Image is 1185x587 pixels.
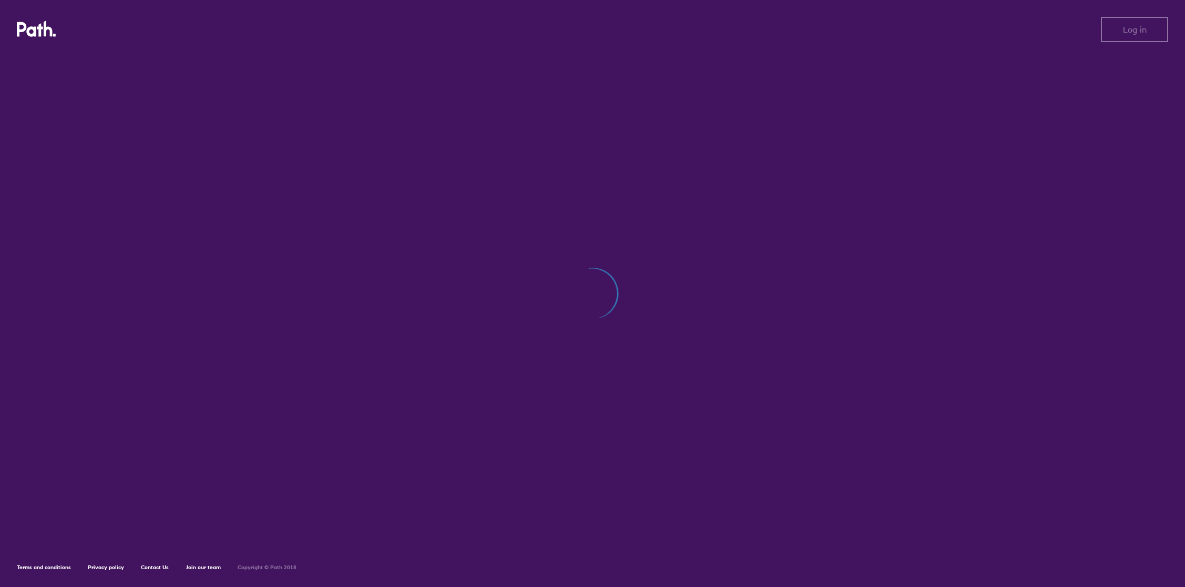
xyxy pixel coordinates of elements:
h6: Copyright © Path 2018 [238,564,297,571]
a: Terms and conditions [17,564,71,571]
a: Privacy policy [88,564,124,571]
a: Contact Us [141,564,169,571]
span: Log in [1123,25,1147,34]
button: Log in [1101,17,1168,42]
a: Join our team [186,564,221,571]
